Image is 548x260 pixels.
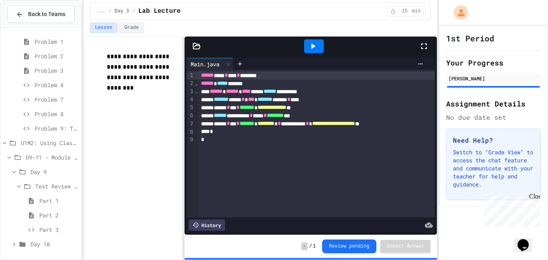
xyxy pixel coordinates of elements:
h3: Need Help? [453,135,534,145]
span: ... [97,8,106,14]
button: Back to Teams [7,6,75,23]
span: - [301,242,307,250]
span: Problem 4 [35,81,78,89]
span: / [108,8,111,14]
div: 7 [187,120,195,128]
button: Submit Answer [380,240,431,253]
span: 1 [313,243,316,250]
iframe: chat widget [481,193,540,227]
span: / [132,8,135,14]
p: Switch to "Grade View" to access the chat feature and communicate with your teacher for help and ... [453,148,534,188]
div: No due date set [446,113,541,122]
div: Chat with us now!Close [3,3,55,51]
span: Day 9 [30,168,78,176]
span: 15 [398,8,411,14]
span: Lab Lecture [138,6,181,16]
span: U1M2: Using Classes and Objects [21,139,78,147]
iframe: chat widget [514,228,540,252]
span: Part 3 [39,225,78,234]
div: 3 [187,88,195,96]
h1: 1st Period [446,33,494,44]
div: 8 [187,128,195,136]
div: Main.java [187,60,223,68]
span: Day 3 [115,8,129,14]
span: min [412,8,421,14]
button: Grade [119,23,144,33]
span: Fold line [195,88,199,94]
div: [PERSON_NAME] [449,75,538,82]
button: Review pending [322,240,376,253]
span: Submit Answer [387,243,424,250]
span: Problem 8 [35,110,78,118]
span: Problem 3 [35,66,78,75]
div: My Account [445,3,470,22]
button: Lesson [90,23,118,33]
h2: Assignment Details [446,98,541,109]
div: 9 [187,136,195,144]
span: Day 10 [30,240,78,248]
span: Part 1 [39,197,78,205]
div: 2 [187,80,195,88]
div: History [189,219,225,231]
div: 6 [187,112,195,120]
span: / [309,243,312,250]
span: Part 2 [39,211,78,219]
span: Problem 9: Temperature Converter [35,124,78,133]
span: Fold line [195,80,199,86]
div: Main.java [187,58,233,70]
div: 5 [187,104,195,112]
span: Problem 7 [35,95,78,104]
span: Test Review (40 mins) [35,182,78,190]
span: Back to Teams [28,10,65,18]
div: 4 [187,96,195,104]
span: Problem 1 [35,37,78,46]
span: D9-11 - Module Wrap Up [26,153,78,162]
span: Problem 2 [35,52,78,60]
h2: Your Progress [446,57,541,68]
div: 1 [187,72,195,80]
